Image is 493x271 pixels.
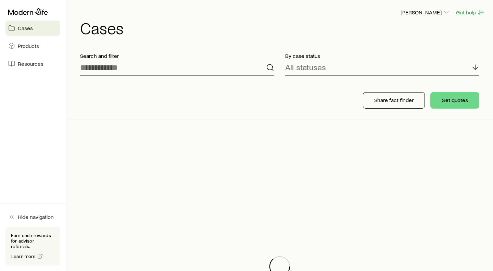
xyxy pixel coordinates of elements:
[5,21,60,36] a: Cases
[18,213,54,220] span: Hide navigation
[18,60,43,67] span: Resources
[11,254,36,259] span: Learn more
[363,92,425,109] button: Share fact finder
[5,227,60,266] div: Earn cash rewards for advisor referrals.Learn more
[80,20,485,36] h1: Cases
[430,92,479,109] button: Get quotes
[5,56,60,71] a: Resources
[18,25,33,32] span: Cases
[400,9,450,17] button: [PERSON_NAME]
[18,42,39,49] span: Products
[5,209,60,224] button: Hide navigation
[80,52,274,59] p: Search and filter
[374,97,414,103] p: Share fact finder
[11,233,55,249] p: Earn cash rewards for advisor referrals.
[401,9,450,16] p: [PERSON_NAME]
[456,9,485,16] button: Get help
[5,38,60,53] a: Products
[285,62,326,72] p: All statuses
[285,52,479,59] p: By case status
